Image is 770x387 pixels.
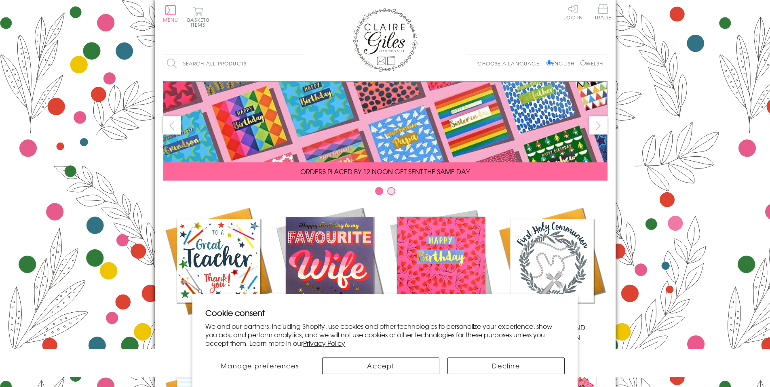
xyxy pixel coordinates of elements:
[580,60,586,65] input: Welsh
[375,187,383,195] button: Carousel Page 1 (Current Slide)
[595,4,612,21] a: Trade
[353,8,418,72] img: Claire Giles Greetings Cards
[595,4,612,20] span: Trade
[580,60,603,67] label: Welsh
[163,5,179,22] button: Menu
[563,4,583,20] a: Log In
[187,6,209,27] button: Basket0 items
[447,358,565,374] button: Decline
[163,16,179,23] span: Menu
[205,322,565,347] p: We and our partners, including Shopify, use cookies and other technologies to personalize your ex...
[274,205,385,332] a: New Releases
[387,187,395,195] button: Carousel Page 2
[546,60,578,67] label: English
[322,358,439,374] button: Accept
[296,55,304,73] input: Search
[496,205,608,342] a: Communion and Confirmation
[303,338,345,348] a: Privacy Policy
[163,187,608,199] div: Carousel Pagination
[385,205,496,332] a: Birthdays
[163,55,304,73] input: Search all products
[163,205,274,332] a: Academic
[221,361,299,370] span: Manage preferences
[546,60,552,65] input: English
[300,166,470,176] span: ORDERS PLACED BY 12 NOON GET SENT THE SAME DAY
[589,116,608,135] button: next
[191,16,209,28] span: 0 items
[477,60,545,67] p: Choose a language:
[205,358,314,374] button: Manage preferences
[205,307,565,318] h2: Cookie consent
[163,116,181,135] button: prev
